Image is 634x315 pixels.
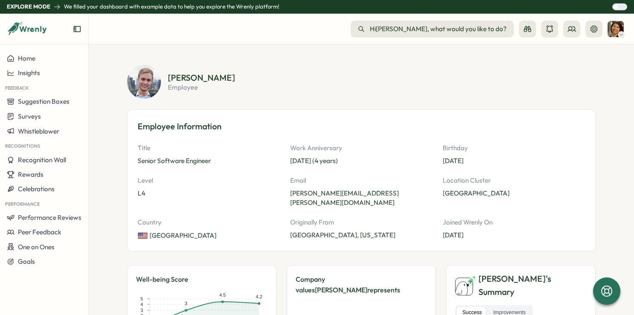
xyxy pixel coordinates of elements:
[73,25,81,33] button: Expand sidebar
[18,127,59,135] span: Whistleblower
[370,24,507,34] span: Hi [PERSON_NAME] , what would you like to do?
[18,112,41,120] span: Surveys
[18,97,69,105] span: Suggestion Boxes
[443,143,585,153] p: Birthday
[141,296,143,301] text: 5
[290,218,432,227] p: Originally From
[443,189,585,198] p: [GEOGRAPHIC_DATA]
[443,176,585,185] p: Location Cluster
[64,3,279,11] p: We filled your dashboard with example data to help you explore the Wrenly platform!
[141,308,143,313] text: 3
[296,274,427,295] p: Company values [PERSON_NAME] represents
[18,257,35,265] span: Goals
[290,176,432,185] p: Email
[18,243,55,251] span: One on Ones
[18,156,66,164] span: Recognition Wall
[138,176,280,185] p: Level
[608,21,624,37] img: Sarah Johnson
[290,143,432,153] p: Work Anniversary
[138,143,280,153] p: Title
[168,73,235,82] h2: [PERSON_NAME]
[18,228,61,236] span: Peer Feedback
[18,69,40,77] span: Insights
[7,3,50,11] p: Explore Mode
[150,231,216,240] span: [GEOGRAPHIC_DATA]
[136,274,276,285] p: Well-being Score
[478,272,587,299] p: [PERSON_NAME] 's Summary
[443,230,585,240] p: [DATE]
[138,120,585,133] h3: Employee Information
[127,65,161,99] img: Matthew Brooks
[168,84,235,90] p: employee
[138,156,280,166] p: Senior Software Engineer
[138,230,148,241] img: United States
[18,54,35,62] span: Home
[138,189,280,198] p: L4
[351,20,514,38] button: Hi[PERSON_NAME], what would you like to do?
[138,218,280,227] p: Country
[290,156,432,166] p: [DATE] (4 years)
[290,189,432,207] p: [PERSON_NAME][EMAIL_ADDRESS][PERSON_NAME][DOMAIN_NAME]
[141,302,143,307] text: 4
[18,213,81,222] span: Performance Reviews
[18,185,55,193] span: Celebrations
[443,156,585,166] p: [DATE]
[18,170,43,178] span: Rewards
[290,230,395,240] span: [GEOGRAPHIC_DATA], [US_STATE]
[443,218,585,227] p: Joined Wrenly On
